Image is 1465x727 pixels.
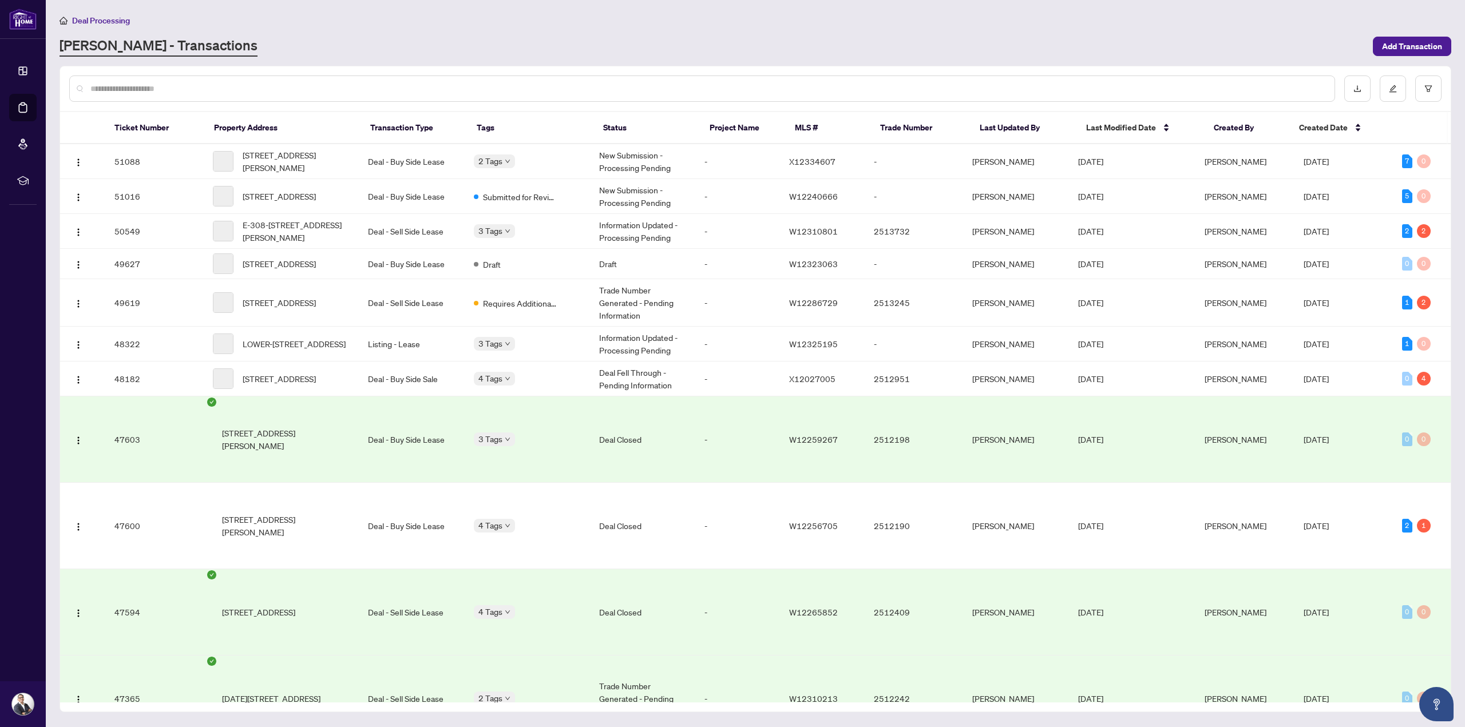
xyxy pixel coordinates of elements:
button: Logo [69,370,88,388]
td: - [695,214,780,249]
span: [PERSON_NAME] [1205,693,1266,704]
td: Listing - Lease [359,327,465,361]
th: Trade Number [871,112,971,144]
td: Deal Fell Through - Pending Information [590,361,696,396]
td: - [865,327,963,361]
td: [PERSON_NAME] [963,361,1069,396]
span: download [1353,85,1361,93]
td: Deal Closed [590,483,696,569]
td: Deal Closed [590,569,696,656]
td: 49627 [105,249,204,279]
span: [STREET_ADDRESS] [243,296,316,309]
td: 47600 [105,483,204,569]
button: Logo [69,689,88,708]
span: W12286729 [789,297,838,308]
span: W12265852 [789,607,838,617]
img: Logo [74,436,83,445]
a: [PERSON_NAME] - Transactions [60,36,258,57]
div: 0 [1417,605,1431,619]
img: Logo [74,695,83,704]
div: 0 [1402,605,1412,619]
span: [PERSON_NAME] [1205,191,1266,201]
td: [PERSON_NAME] [963,327,1069,361]
td: [PERSON_NAME] [963,569,1069,656]
span: [DATE] [1304,434,1329,444]
span: [DATE] [1304,607,1329,617]
span: [PERSON_NAME] [1205,521,1266,531]
td: 2512198 [865,396,963,483]
div: 0 [1417,189,1431,203]
img: Logo [74,609,83,618]
span: [DATE] [1078,607,1103,617]
span: Submitted for Review [483,190,557,203]
span: [DATE] [1078,521,1103,531]
td: - [695,249,780,279]
span: [DATE] [1078,339,1103,349]
button: Add Transaction [1373,37,1451,56]
img: Logo [74,193,83,202]
span: [DATE] [1304,693,1329,704]
div: 4 [1417,372,1431,386]
span: E-308-[STREET_ADDRESS][PERSON_NAME] [243,219,350,244]
span: [STREET_ADDRESS] [243,372,316,385]
td: - [865,249,963,279]
button: Logo [69,517,88,535]
td: - [695,483,780,569]
td: - [865,144,963,179]
img: Logo [74,260,83,269]
div: 0 [1417,257,1431,271]
span: home [60,17,68,25]
div: 1 [1402,337,1412,351]
td: - [695,279,780,327]
td: 2513732 [865,214,963,249]
span: [DATE] [1304,297,1329,308]
span: [DATE] [1078,191,1103,201]
th: MLS # [786,112,871,144]
span: 4 Tags [478,372,502,385]
button: Logo [69,152,88,170]
td: Deal - Buy Side Lease [359,144,465,179]
span: check-circle [207,398,216,407]
span: W12310213 [789,693,838,704]
span: [DATE] [1078,259,1103,269]
span: [DATE] [1304,374,1329,384]
span: [DATE] [1304,156,1329,166]
img: Logo [74,299,83,308]
span: [STREET_ADDRESS] [222,606,295,618]
td: Deal - Buy Side Lease [359,396,465,483]
span: 3 Tags [478,337,502,350]
button: Logo [69,603,88,621]
span: [STREET_ADDRESS][PERSON_NAME] [222,427,350,452]
span: down [505,341,510,347]
span: [DATE] [1304,191,1329,201]
div: 0 [1417,692,1431,705]
button: Open asap [1419,687,1454,721]
div: 0 [1402,692,1412,705]
span: Last Modified Date [1086,121,1156,134]
td: 47603 [105,396,204,483]
td: 47594 [105,569,204,656]
td: New Submission - Processing Pending [590,144,696,179]
span: W12259267 [789,434,838,444]
div: 0 [1402,372,1412,386]
span: 3 Tags [478,224,502,237]
td: Deal - Buy Side Sale [359,361,465,396]
img: logo [9,9,37,30]
span: 2 Tags [478,692,502,705]
td: 51088 [105,144,204,179]
span: edit [1389,85,1397,93]
td: Trade Number Generated - Pending Information [590,279,696,327]
span: [DATE] [1304,226,1329,236]
span: [STREET_ADDRESS][PERSON_NAME] [222,513,350,538]
td: 2512190 [865,483,963,569]
span: Draft [483,258,501,271]
span: Deal Processing [72,15,130,26]
span: [DATE] [1304,521,1329,531]
span: [DATE] [1078,156,1103,166]
td: [PERSON_NAME] [963,214,1069,249]
span: down [505,158,510,164]
td: 48182 [105,361,204,396]
span: [PERSON_NAME] [1205,226,1266,236]
button: Logo [69,293,88,312]
span: down [505,696,510,701]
